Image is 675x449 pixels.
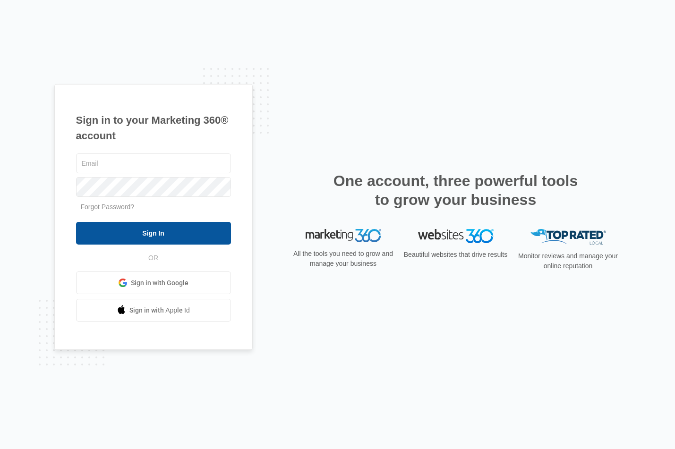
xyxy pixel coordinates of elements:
[131,278,188,288] span: Sign in with Google
[76,222,231,245] input: Sign In
[76,153,231,173] input: Email
[331,171,581,209] h2: One account, three powerful tools to grow your business
[418,229,494,243] img: Websites 360
[129,305,190,315] span: Sign in with Apple Id
[306,229,381,242] img: Marketing 360
[76,271,231,294] a: Sign in with Google
[291,249,396,269] p: All the tools you need to grow and manage your business
[81,203,135,211] a: Forgot Password?
[403,250,509,260] p: Beautiful websites that drive results
[515,251,621,271] p: Monitor reviews and manage your online reputation
[530,229,606,245] img: Top Rated Local
[76,299,231,322] a: Sign in with Apple Id
[142,253,165,263] span: OR
[76,112,231,144] h1: Sign in to your Marketing 360® account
